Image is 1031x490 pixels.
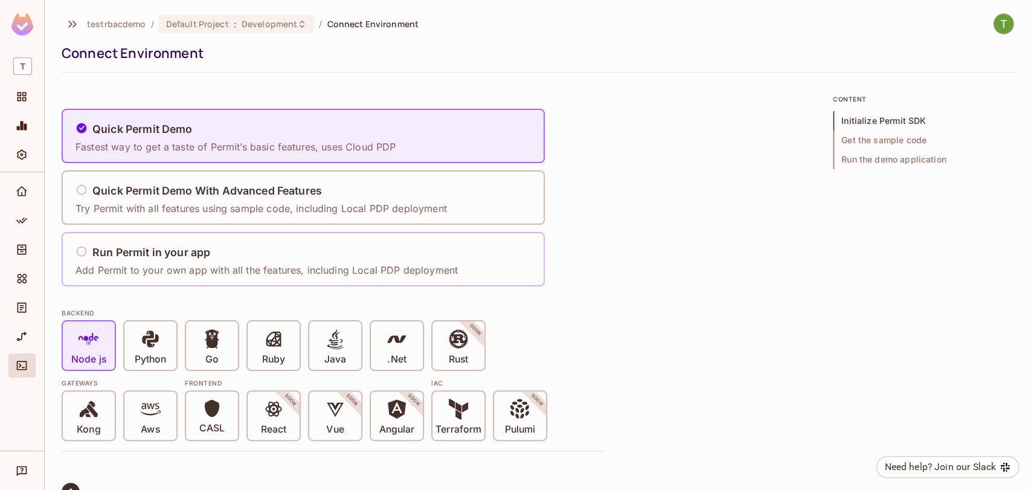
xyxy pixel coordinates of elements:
div: Connect Environment [62,44,1008,62]
span: the active workspace [87,18,146,30]
h5: Run Permit in your app [92,247,210,259]
span: Run the demo application [833,150,1014,169]
span: SOON [267,376,314,424]
span: : [233,19,237,29]
div: Settings [8,143,36,167]
span: Default Project [166,18,229,30]
div: IAC [431,378,547,388]
h5: Quick Permit Demo With Advanced Features [92,185,322,197]
span: Initialize Permit SDK [833,111,1014,131]
span: T [13,57,32,75]
div: Frontend [185,378,424,388]
img: SReyMgAAAABJRU5ErkJggg== [11,13,33,36]
div: Audit Log [8,295,36,320]
p: Fastest way to get a taste of Permit’s basic features, uses Cloud PDP [75,140,396,153]
div: Home [8,179,36,204]
p: React [261,424,286,436]
span: SOON [329,376,376,424]
p: content [833,94,1014,104]
p: Pulumi [505,424,535,436]
p: Python [135,353,166,366]
li: / [151,18,154,30]
div: Directory [8,237,36,262]
div: BACKEND [62,308,605,318]
p: Terraform [435,424,481,436]
span: SOON [452,306,499,353]
div: Need help? Join our Slack [884,460,996,474]
p: Aws [141,424,159,436]
p: Node js [71,353,106,366]
p: Try Permit with all features using sample code, including Local PDP deployment [75,202,447,215]
div: Workspace: testrbacdemo [8,53,36,80]
p: Angular [379,424,415,436]
p: Add Permit to your own app with all the features, including Local PDP deployment [75,263,458,277]
p: Kong [77,424,100,436]
span: SOON [513,376,560,424]
div: Projects [8,85,36,109]
p: Vue [326,424,344,436]
div: Connect [8,353,36,378]
p: Rust [449,353,468,366]
p: Java [324,353,346,366]
div: Gateways [62,378,178,388]
div: Monitoring [8,114,36,138]
h5: Quick Permit Demo [92,123,193,135]
img: Tilak Adroja [994,14,1013,34]
div: Help & Updates [8,459,36,483]
div: Elements [8,266,36,291]
li: / [319,18,322,30]
p: .Net [387,353,406,366]
span: Get the sample code [833,131,1014,150]
span: Connect Environment [327,18,419,30]
div: URL Mapping [8,324,36,349]
p: Go [205,353,219,366]
p: CASL [199,422,225,434]
span: Development [242,18,297,30]
span: SOON [390,376,437,424]
p: Ruby [262,353,285,366]
div: Policy [8,208,36,233]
